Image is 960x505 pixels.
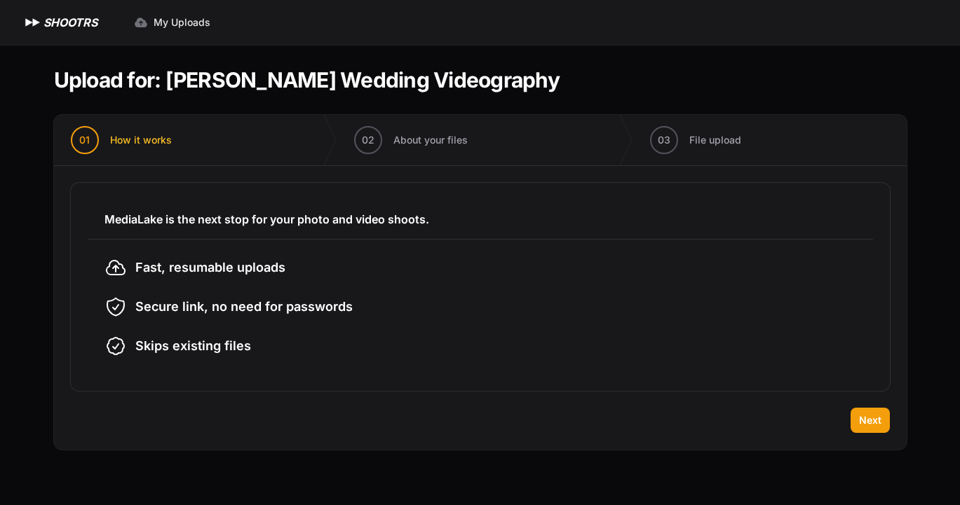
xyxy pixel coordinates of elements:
[104,211,856,228] h3: MediaLake is the next stop for your photo and video shoots.
[43,14,97,31] h1: SHOOTRS
[859,413,881,427] span: Next
[658,133,670,147] span: 03
[135,258,285,277] span: Fast, resumable uploads
[362,133,374,147] span: 02
[110,133,172,147] span: How it works
[22,14,43,31] img: SHOOTRS
[689,133,741,147] span: File upload
[135,336,251,356] span: Skips existing files
[135,297,353,317] span: Secure link, no need for passwords
[54,67,560,92] h1: Upload for: [PERSON_NAME] Wedding Videography
[337,115,485,165] button: 02 About your files
[22,14,97,31] a: SHOOTRS SHOOTRS
[633,115,758,165] button: 03 File upload
[54,115,189,165] button: 01 How it works
[154,15,210,29] span: My Uploads
[393,133,468,147] span: About your files
[79,133,90,147] span: 01
[851,408,890,433] button: Next
[126,10,219,35] a: My Uploads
